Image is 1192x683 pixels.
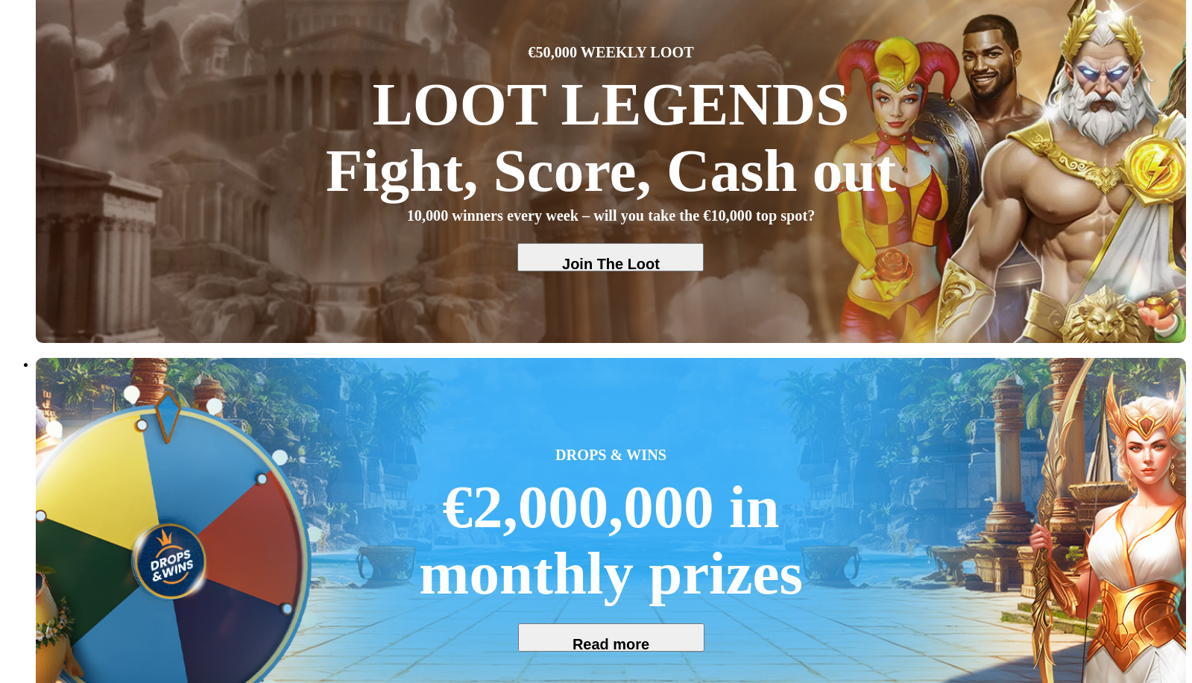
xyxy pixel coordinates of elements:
div: LOOT LEGENDS Fight, Score, Cash out [326,72,896,204]
span: Join The Loot [537,256,684,274]
span: Read more [537,636,684,654]
span: €50,000 WEEKLY LOOT [528,41,693,63]
span: 10,000 winners every week – will you take the €10,000 top spot? [407,204,816,227]
span: DROPS & WINS [555,444,666,466]
div: €2,000,000 in monthly prizes [419,474,803,607]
